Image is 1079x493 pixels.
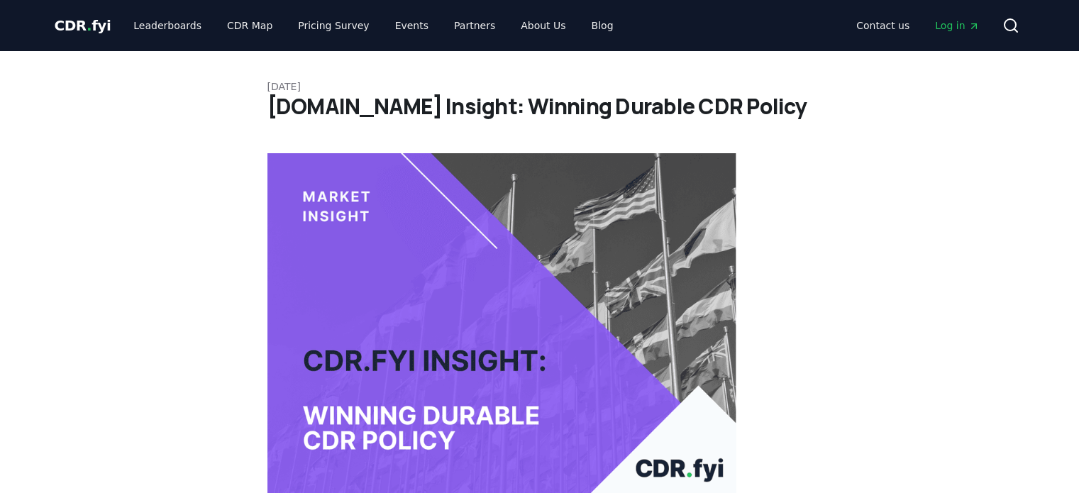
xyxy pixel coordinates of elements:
a: About Us [509,13,577,38]
a: CDR.fyi [55,16,111,35]
span: Log in [935,18,979,33]
h1: [DOMAIN_NAME] Insight: Winning Durable CDR Policy [267,94,812,119]
span: . [87,17,92,34]
a: Leaderboards [122,13,213,38]
span: CDR fyi [55,17,111,34]
a: Events [384,13,440,38]
p: [DATE] [267,79,812,94]
a: Pricing Survey [287,13,380,38]
nav: Main [122,13,624,38]
nav: Main [845,13,990,38]
a: Partners [443,13,507,38]
a: Blog [580,13,625,38]
a: CDR Map [216,13,284,38]
a: Log in [924,13,990,38]
a: Contact us [845,13,921,38]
